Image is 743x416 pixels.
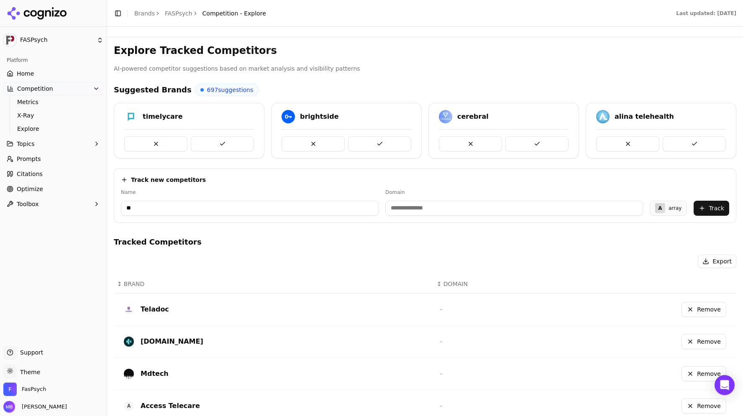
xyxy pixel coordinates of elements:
[17,125,90,133] span: Explore
[124,401,134,411] span: A
[121,189,379,196] label: Name
[596,110,610,123] img: alina telehealth
[18,403,67,411] span: [PERSON_NAME]
[682,366,726,381] button: Remove
[14,96,93,108] a: Metrics
[17,98,90,106] span: Metrics
[3,383,17,396] img: FasPsych
[124,280,145,288] span: BRAND
[20,36,93,44] span: FASPsych
[669,205,682,212] div: array
[141,304,169,314] div: Teladoc
[3,197,103,211] button: Toolbox
[433,275,568,293] th: DOMAIN
[17,170,43,178] span: Citations
[3,401,15,413] img: Michael Boyle
[14,123,93,135] a: Explore
[3,137,103,151] button: Topics
[202,9,266,18] span: Competition - Explore
[3,401,67,413] button: Open user button
[440,370,442,377] span: -
[615,112,674,122] div: alina telehealth
[22,385,46,393] span: FasPsych
[17,369,40,375] span: Theme
[114,64,736,74] p: AI-powered competitor suggestions based on market analysis and visibility patterns
[114,236,736,248] h4: Tracked Competitors
[440,338,442,345] span: -
[117,280,430,288] div: ↕BRAND
[385,189,643,196] label: Domain
[141,401,200,411] div: Access Telecare
[134,9,266,18] nav: breadcrumb
[124,304,134,314] img: teladoc
[114,44,736,57] h3: Explore Tracked Competitors
[3,167,103,181] a: Citations
[17,140,35,148] span: Topics
[300,112,339,122] div: brightside
[682,398,726,413] button: Remove
[439,110,452,123] img: cerebral
[658,205,662,212] span: A
[682,334,726,349] button: Remove
[440,306,442,313] span: -
[17,348,43,357] span: Support
[143,112,183,122] div: timelycare
[443,280,468,288] span: DOMAIN
[17,155,41,163] span: Prompts
[682,302,726,317] button: Remove
[698,255,736,268] button: Export
[694,201,729,216] button: Track
[457,112,489,122] div: cerebral
[715,375,735,395] div: Open Intercom Messenger
[3,33,17,47] img: FASPsych
[17,185,43,193] span: Optimize
[17,111,90,120] span: X-Ray
[3,67,103,80] a: Home
[3,54,103,67] div: Platform
[17,200,39,208] span: Toolbox
[282,110,295,123] img: brightside
[165,9,192,18] a: FASPsych
[17,84,53,93] span: Competition
[141,369,169,379] div: Mdtech
[676,10,736,17] div: Last updated: [DATE]
[437,280,565,288] div: ↕DOMAIN
[141,337,203,347] div: [DOMAIN_NAME]
[3,383,46,396] button: Open organization switcher
[440,403,442,409] span: -
[134,10,155,17] a: Brands
[114,275,433,293] th: BRAND
[131,176,206,184] h4: Track new competitors
[207,86,254,94] span: 697 suggestions
[124,110,138,123] img: timelycare
[114,84,192,96] h4: Suggested Brands
[124,369,134,379] img: mdtech
[3,152,103,166] a: Prompts
[14,110,93,121] a: X-Ray
[17,69,34,78] span: Home
[3,182,103,196] a: Optimize
[124,337,134,347] img: doxy.me
[3,82,103,95] button: Competition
